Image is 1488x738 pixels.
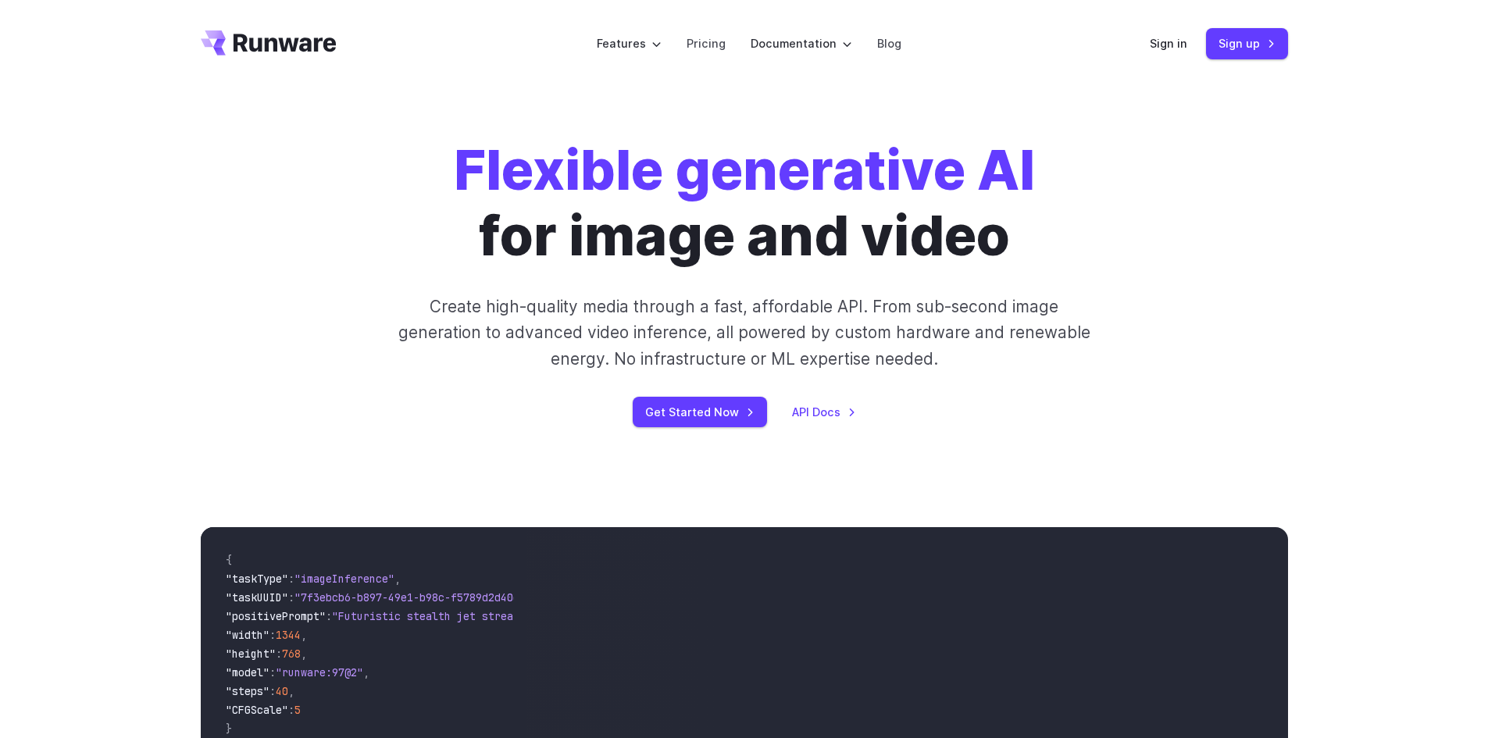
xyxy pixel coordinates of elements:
[226,609,326,623] span: "positivePrompt"
[394,572,401,586] span: ,
[226,722,232,736] span: }
[294,572,394,586] span: "imageInference"
[269,628,276,642] span: :
[276,647,282,661] span: :
[454,137,1035,269] h1: for image and video
[226,572,288,586] span: "taskType"
[269,684,276,698] span: :
[288,703,294,717] span: :
[1206,28,1288,59] a: Sign up
[269,665,276,679] span: :
[792,403,856,421] a: API Docs
[288,684,294,698] span: ,
[282,647,301,661] span: 768
[226,628,269,642] span: "width"
[288,590,294,604] span: :
[226,553,232,567] span: {
[201,30,337,55] a: Go to /
[301,628,307,642] span: ,
[396,294,1092,372] p: Create high-quality media through a fast, affordable API. From sub-second image generation to adv...
[276,628,301,642] span: 1344
[276,665,363,679] span: "runware:97@2"
[687,34,726,52] a: Pricing
[633,397,767,427] a: Get Started Now
[751,34,852,52] label: Documentation
[454,137,1035,203] strong: Flexible generative AI
[301,647,307,661] span: ,
[226,647,276,661] span: "height"
[363,665,369,679] span: ,
[288,572,294,586] span: :
[294,703,301,717] span: 5
[226,665,269,679] span: "model"
[226,703,288,717] span: "CFGScale"
[294,590,532,604] span: "7f3ebcb6-b897-49e1-b98c-f5789d2d40d7"
[877,34,901,52] a: Blog
[226,590,288,604] span: "taskUUID"
[332,609,901,623] span: "Futuristic stealth jet streaking through a neon-lit cityscape with glowing purple exhaust"
[1150,34,1187,52] a: Sign in
[597,34,662,52] label: Features
[326,609,332,623] span: :
[276,684,288,698] span: 40
[226,684,269,698] span: "steps"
